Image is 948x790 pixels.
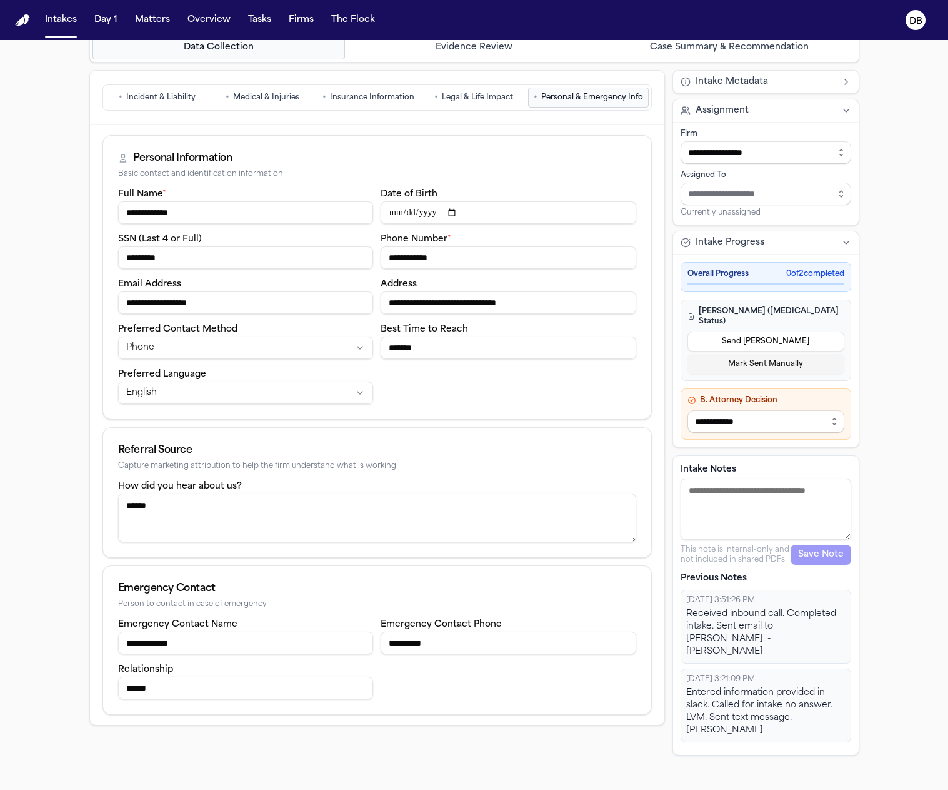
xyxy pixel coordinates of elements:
input: Date of birth [381,201,636,224]
span: Personal & Emergency Info [541,93,643,103]
div: Firm [681,129,851,139]
button: Go to Medical & Injuries [211,88,314,108]
button: Intake Progress [673,231,859,254]
input: Email address [118,291,374,314]
span: 0 of 2 completed [786,269,844,279]
p: This note is internal-only and not included in shared PDFs. [681,545,791,565]
button: Send [PERSON_NAME] [687,332,844,352]
span: Legal & Life Impact [442,93,513,103]
button: Intake Metadata [673,71,859,93]
span: • [434,91,438,104]
button: Matters [130,9,175,31]
img: Finch Logo [15,14,30,26]
div: Entered information provided in slack. Called for intake no answer. LVM. Sent text message. - [PE... [686,687,846,737]
h4: B. Attorney Decision [687,395,844,405]
button: Mark Sent Manually [687,354,844,374]
span: Intake Progress [696,236,764,249]
div: Assigned To [681,170,851,180]
button: Tasks [243,9,276,31]
label: Date of Birth [381,190,437,199]
button: Overview [182,9,236,31]
span: Overall Progress [687,269,749,279]
div: [DATE] 3:51:26 PM [686,595,846,605]
input: Assign to staff member [681,183,851,205]
label: Full Name [118,190,166,199]
textarea: Intake notes [681,479,851,540]
span: • [534,91,537,104]
span: Medical & Injuries [233,93,299,103]
button: The Flock [326,9,380,31]
label: Email Address [118,280,181,289]
span: • [322,91,326,104]
span: Incident & Liability [126,93,196,103]
div: Received inbound call. Completed intake. Sent email to [PERSON_NAME]. -[PERSON_NAME] [686,608,846,658]
span: Intake Metadata [696,76,768,88]
button: Assignment [673,99,859,122]
button: Go to Personal & Emergency Info [528,88,649,108]
label: SSN (Last 4 or Full) [118,235,202,244]
button: Go to Case Summary & Recommendation step [603,36,856,59]
input: Emergency contact name [118,632,374,654]
label: Preferred Contact Method [118,325,237,334]
div: Referral Source [118,443,636,458]
input: Best time to reach [381,337,636,359]
nav: Intake steps [92,36,856,59]
div: Emergency Contact [118,581,636,596]
button: Go to Data Collection step [92,36,346,59]
span: • [226,91,229,104]
label: Preferred Language [118,370,206,379]
div: [DATE] 3:21:09 PM [686,674,846,684]
input: Emergency contact relationship [118,677,374,699]
span: Currently unassigned [681,208,761,218]
button: Intakes [40,9,82,31]
label: Phone Number [381,235,451,244]
button: Day 1 [89,9,122,31]
label: Intake Notes [681,463,851,476]
label: Relationship [118,665,173,674]
input: Full name [118,201,374,224]
input: Phone number [381,246,636,269]
button: Go to Legal & Life Impact [422,88,526,108]
button: Go to Evidence Review step [347,36,601,59]
span: Assignment [696,104,749,117]
h4: [PERSON_NAME] ([MEDICAL_DATA] Status) [687,306,844,327]
label: Address [381,280,417,289]
span: Insurance Information [330,93,414,103]
button: Firms [284,9,319,31]
label: Emergency Contact Name [118,620,237,629]
span: • [119,91,122,104]
input: SSN [118,246,374,269]
div: Capture marketing attribution to help the firm understand what is working [118,462,636,471]
input: Emergency contact phone [381,632,636,654]
div: Basic contact and identification information [118,170,636,179]
input: Address [381,291,636,314]
label: Emergency Contact Phone [381,620,502,629]
p: Previous Notes [681,572,851,585]
label: Best Time to Reach [381,325,468,334]
button: Go to Incident & Liability [106,88,209,108]
input: Select firm [681,141,851,164]
button: Go to Insurance Information [317,88,420,108]
div: Person to contact in case of emergency [118,600,636,609]
a: Home [15,14,30,26]
div: Personal Information [133,151,232,166]
label: How did you hear about us? [118,482,242,491]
